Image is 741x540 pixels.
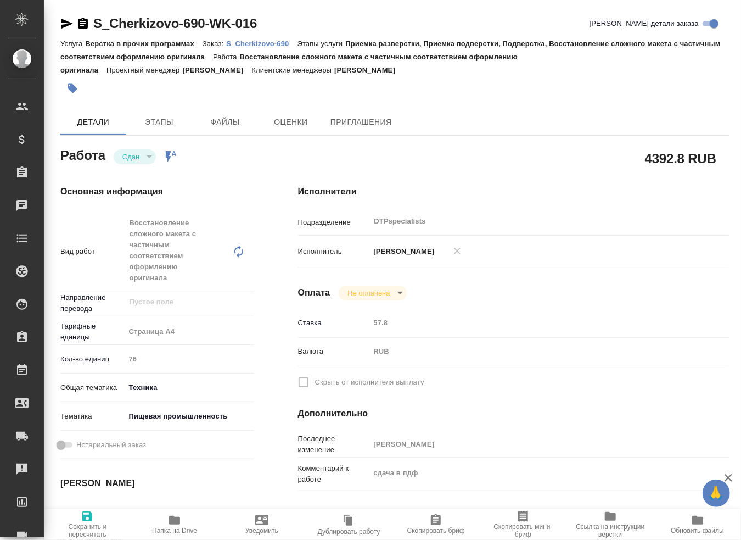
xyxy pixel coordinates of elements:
p: Тематика [60,411,125,422]
a: S_Cherkizovo-690 [226,38,297,48]
p: [PERSON_NAME] [183,66,252,74]
span: Скопировать мини-бриф [486,523,560,538]
button: Уведомить [218,509,306,540]
p: Верстка в прочих программах [85,40,203,48]
div: Пищевая промышленность [125,407,254,426]
p: Этапы услуги [297,40,346,48]
p: Подразделение [298,217,370,228]
h4: Дополнительно [298,407,729,420]
p: Последнее изменение [298,433,370,455]
p: S_Cherkizovo-690 [226,40,297,48]
span: Ссылка на инструкции верстки [574,523,648,538]
p: Тарифные единицы [60,321,125,343]
p: Направление перевода [60,292,125,314]
a: S_Cherkizovo-690-WK-016 [93,16,257,31]
input: Пустое поле [370,315,693,331]
h4: Исполнители [298,185,729,198]
button: Скопировать ссылку для ЯМессенджера [60,17,74,30]
span: Папка на Drive [152,527,197,535]
h4: Основная информация [60,185,254,198]
input: Пустое поле [125,351,254,367]
p: Вид работ [60,246,125,257]
div: Техника [125,378,254,397]
div: Страница А4 [125,322,254,341]
p: Проектный менеджер [106,66,182,74]
p: [PERSON_NAME] [370,246,435,257]
button: Добавить тэг [60,76,85,101]
span: Детали [67,115,120,129]
span: [PERSON_NAME] детали заказа [590,18,699,29]
span: Дублировать работу [318,528,380,536]
button: Ссылка на инструкции верстки [567,509,654,540]
span: Сохранить и пересчитать [50,523,125,538]
button: 🙏 [703,480,730,507]
button: Дублировать работу [305,509,392,540]
h2: Работа [60,144,105,164]
button: Не оплачена [344,288,393,298]
p: Кол-во единиц [60,354,125,365]
span: Нотариальный заказ [76,439,146,450]
button: Скопировать бриф [392,509,480,540]
div: RUB [370,342,693,361]
p: Комментарий к работе [298,463,370,485]
button: Обновить файлы [654,509,741,540]
p: Услуга [60,40,85,48]
h4: [PERSON_NAME] [60,477,254,490]
p: Валюта [298,346,370,357]
span: Файлы [199,115,251,129]
span: Приглашения [330,115,392,129]
span: Этапы [133,115,186,129]
button: Сдан [119,152,143,162]
span: Скрыть от исполнителя выплату [315,377,424,388]
p: Приемка разверстки, Приемка подверстки, Подверстка, Восстановление сложного макета с частичным со... [60,40,721,61]
input: Пустое поле [125,505,221,521]
p: Работа [213,53,240,61]
div: Сдан [114,149,156,164]
p: Общая тематика [60,382,125,393]
span: Обновить файлы [671,527,724,535]
p: Ставка [298,318,370,329]
span: 🙏 [707,482,726,505]
span: Оценки [265,115,317,129]
span: Уведомить [245,527,278,535]
p: Восстановление сложного макета с частичным соответствием оформлению оригинала [60,53,518,74]
p: Исполнитель [298,246,370,257]
button: Папка на Drive [131,509,218,540]
p: [PERSON_NAME] [334,66,403,74]
p: Дата начала работ [60,508,125,519]
h2: 4392.8 RUB [645,149,716,168]
button: Скопировать ссылку [76,17,89,30]
div: Сдан [339,286,406,300]
p: Заказ: [203,40,226,48]
textarea: сдача в пдф [370,464,693,482]
h4: Оплата [298,286,330,299]
button: Сохранить и пересчитать [44,509,131,540]
textarea: /Clients/Черкизово_Cherkizovо/Orders/S_Cherkizovo-690/DTP/S_Cherkizovo-690-WK-016 [370,506,693,525]
input: Пустое поле [370,436,693,452]
p: Клиентские менеджеры [251,66,334,74]
span: Скопировать бриф [407,527,465,535]
input: Пустое поле [128,296,228,309]
button: Скопировать мини-бриф [480,509,567,540]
